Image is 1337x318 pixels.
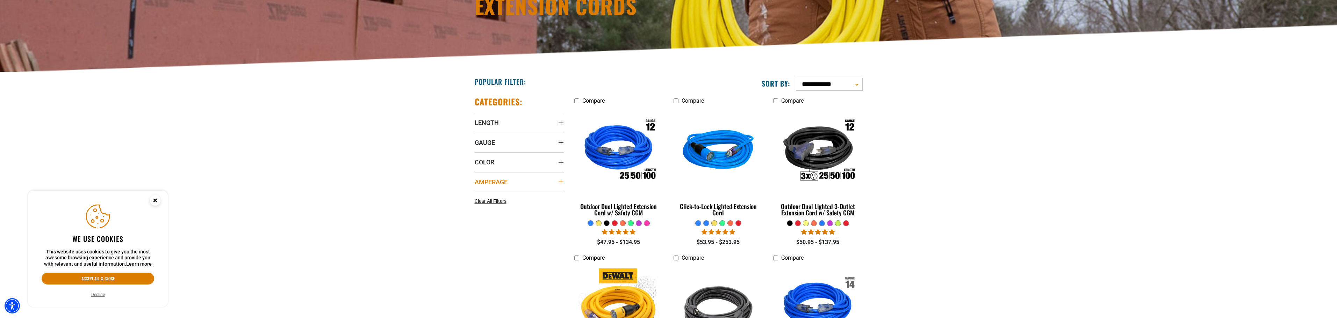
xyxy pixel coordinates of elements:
aside: Cookie Consent [28,191,168,307]
div: Click-to-Lock Lighted Extension Cord [674,203,763,216]
div: Accessibility Menu [5,298,20,313]
span: Color [475,158,494,166]
span: Compare [781,254,804,261]
span: 4.83 stars [602,229,635,235]
span: 4.80 stars [801,229,835,235]
h2: We use cookies [42,234,154,243]
button: Decline [89,291,107,298]
h2: Categories: [475,96,523,107]
span: Compare [582,97,605,104]
img: Outdoor Dual Lighted Extension Cord w/ Safety CGM [575,111,663,191]
p: This website uses cookies to give you the most awesome browsing experience and provide you with r... [42,249,154,267]
h2: Popular Filter: [475,77,526,86]
span: Clear All Filters [475,198,506,204]
summary: Color [475,152,564,172]
button: Accept all & close [42,273,154,284]
span: Compare [682,97,704,104]
img: Outdoor Dual Lighted 3-Outlet Extension Cord w/ Safety CGM [774,111,862,191]
a: Outdoor Dual Lighted 3-Outlet Extension Cord w/ Safety CGM Outdoor Dual Lighted 3-Outlet Extensio... [773,108,862,220]
span: Gauge [475,139,495,147]
a: This website uses cookies to give you the most awesome browsing experience and provide you with r... [126,261,152,267]
div: Outdoor Dual Lighted Extension Cord w/ Safety CGM [574,203,663,216]
div: $50.95 - $137.95 [773,238,862,246]
div: $53.95 - $253.95 [674,238,763,246]
a: blue Click-to-Lock Lighted Extension Cord [674,108,763,220]
span: Compare [582,254,605,261]
span: Amperage [475,178,508,186]
label: Sort by: [762,79,790,88]
summary: Gauge [475,133,564,152]
a: Outdoor Dual Lighted Extension Cord w/ Safety CGM Outdoor Dual Lighted Extension Cord w/ Safety CGM [574,108,663,220]
div: $47.95 - $134.95 [574,238,663,246]
button: Close this option [143,191,168,212]
span: Compare [781,97,804,104]
span: 4.87 stars [702,229,735,235]
a: Clear All Filters [475,198,509,205]
summary: Length [475,113,564,132]
div: Outdoor Dual Lighted 3-Outlet Extension Cord w/ Safety CGM [773,203,862,216]
span: Length [475,119,499,127]
span: Compare [682,254,704,261]
img: blue [674,111,762,191]
summary: Amperage [475,172,564,192]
